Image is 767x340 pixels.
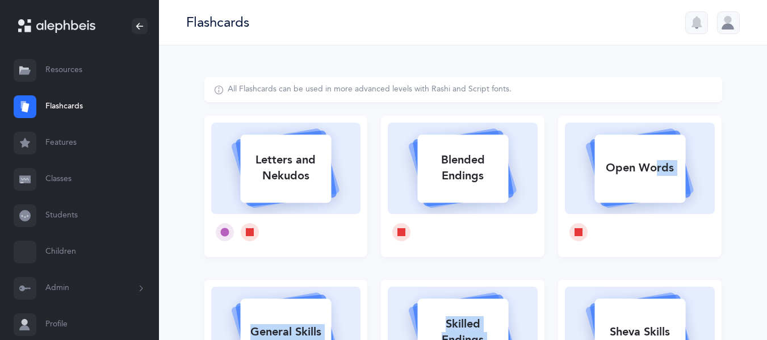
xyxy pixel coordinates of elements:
div: All Flashcards can be used in more advanced levels with Rashi and Script fonts. [228,84,512,95]
div: Open Words [594,153,685,183]
div: Letters and Nekudos [240,145,331,191]
div: Flashcards [186,13,249,32]
div: Blended Endings [417,145,508,191]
